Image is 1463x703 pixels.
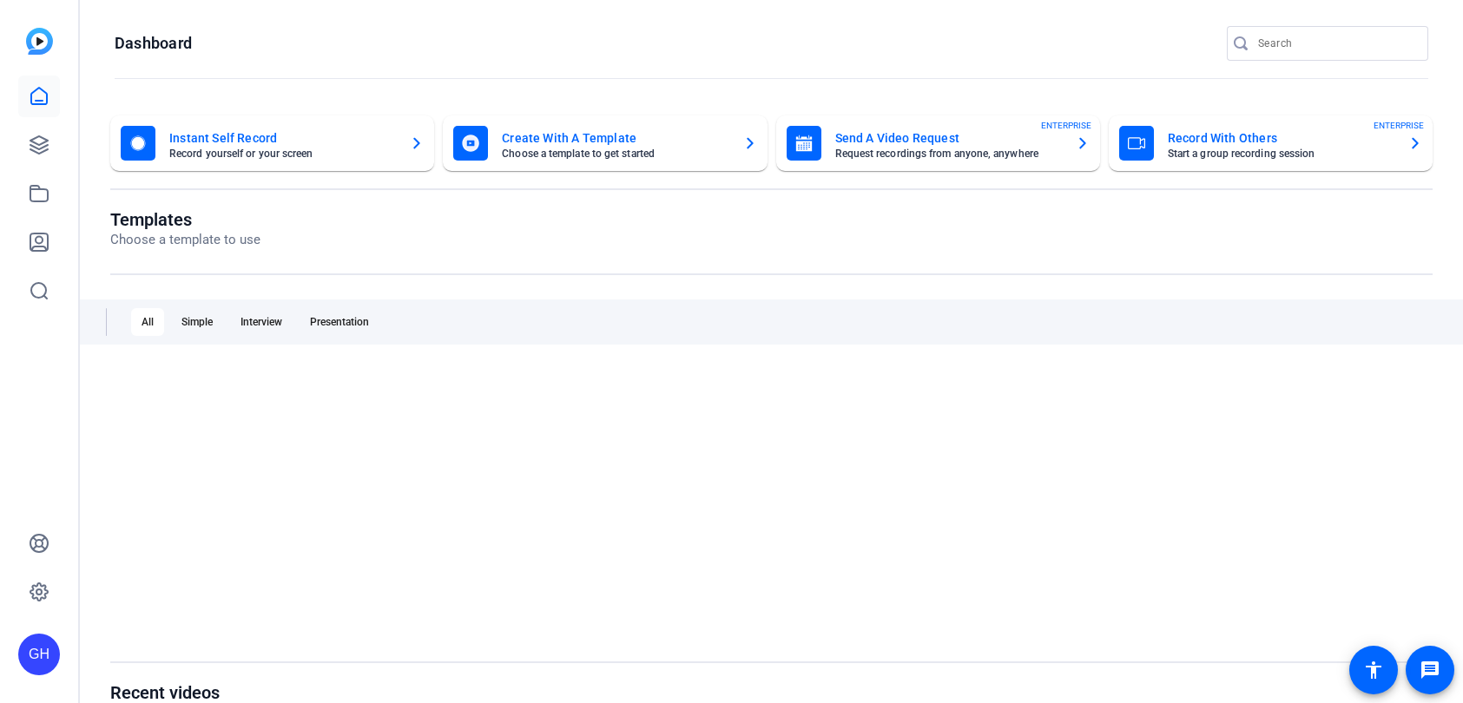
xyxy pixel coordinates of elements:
h1: Recent videos [110,682,278,703]
p: Choose a template to use [110,230,260,250]
mat-card-title: Record With Others [1168,128,1394,148]
mat-card-title: Instant Self Record [169,128,396,148]
mat-icon: accessibility [1363,660,1384,680]
h1: Dashboard [115,33,192,54]
button: Send A Video RequestRequest recordings from anyone, anywhereENTERPRISE [776,115,1100,171]
mat-icon: message [1420,660,1440,680]
mat-card-title: Create With A Template [502,128,728,148]
span: ENTERPRISE [1041,119,1091,132]
div: All [131,308,164,336]
mat-card-subtitle: Record yourself or your screen [169,148,396,159]
mat-card-subtitle: Start a group recording session [1168,148,1394,159]
h1: Templates [110,209,260,230]
button: Instant Self RecordRecord yourself or your screen [110,115,434,171]
input: Search [1258,33,1414,54]
span: ENTERPRISE [1374,119,1424,132]
div: Interview [230,308,293,336]
div: GH [18,634,60,675]
mat-card-subtitle: Request recordings from anyone, anywhere [835,148,1062,159]
mat-card-subtitle: Choose a template to get started [502,148,728,159]
button: Create With A TemplateChoose a template to get started [443,115,767,171]
div: Presentation [300,308,379,336]
div: Simple [171,308,223,336]
button: Record With OthersStart a group recording sessionENTERPRISE [1109,115,1433,171]
img: blue-gradient.svg [26,28,53,55]
mat-card-title: Send A Video Request [835,128,1062,148]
